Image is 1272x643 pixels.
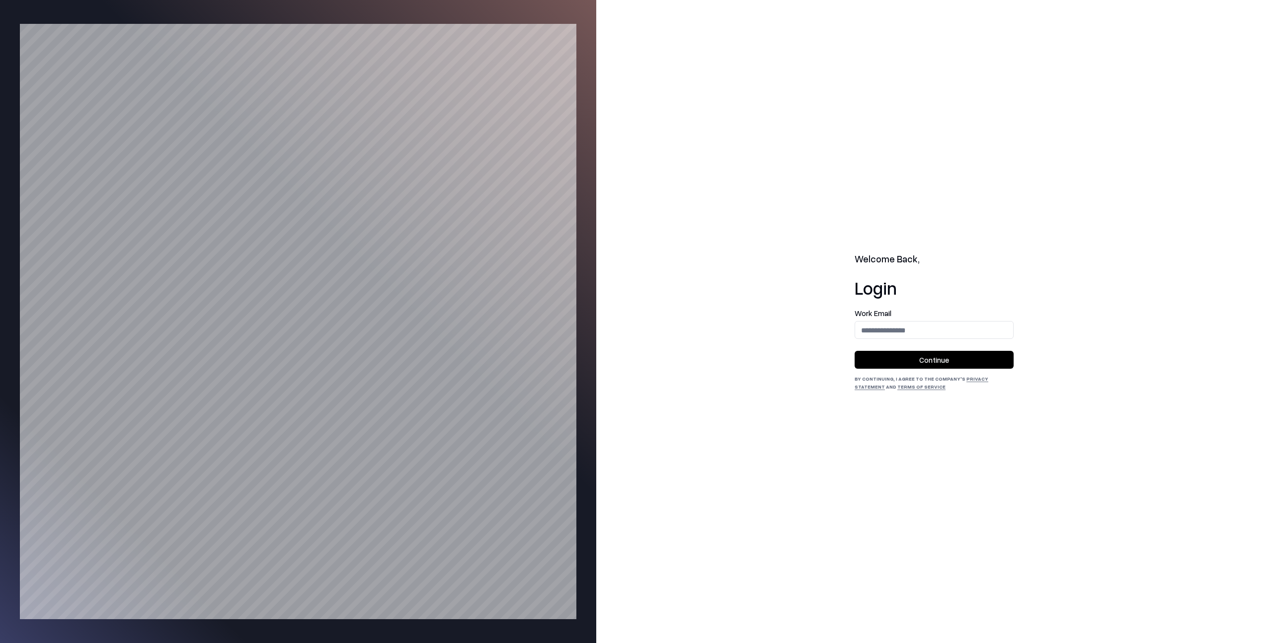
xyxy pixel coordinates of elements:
[897,384,946,390] a: Terms of Service
[855,252,1014,266] h2: Welcome Back,
[855,278,1014,298] h1: Login
[855,375,1014,391] div: By continuing, I agree to the Company's and
[855,310,1014,317] label: Work Email
[855,351,1014,369] button: Continue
